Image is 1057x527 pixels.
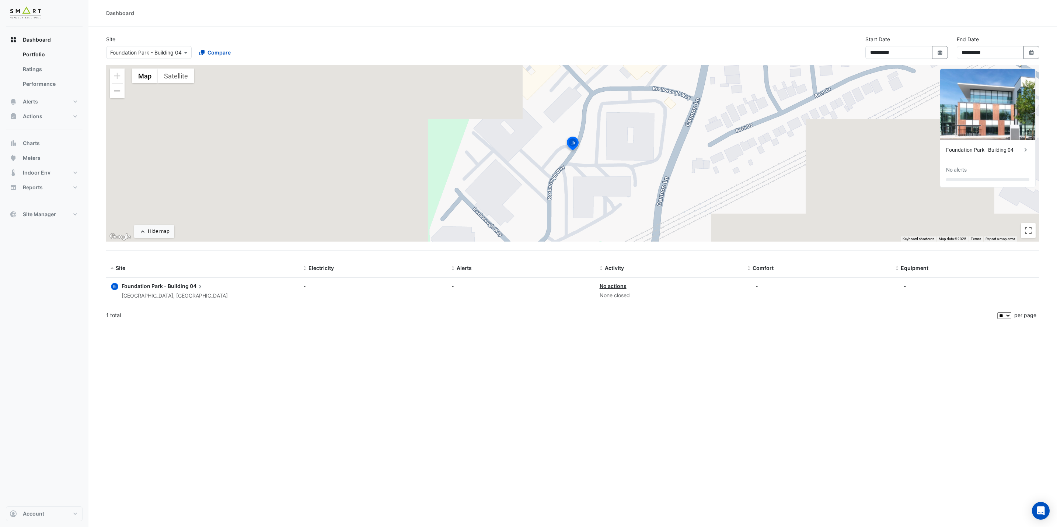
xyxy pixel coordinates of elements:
[6,506,83,521] button: Account
[600,291,739,300] div: None closed
[23,140,40,147] span: Charts
[108,232,132,242] img: Google
[148,228,170,235] div: Hide map
[9,6,42,21] img: Company Logo
[10,36,17,43] app-icon: Dashboard
[940,69,1035,140] img: Foundation Park - Building 04
[946,146,1022,154] div: Foundation Park - Building 04
[937,49,943,56] fa-icon: Select Date
[23,154,41,162] span: Meters
[23,510,44,517] span: Account
[10,211,17,218] app-icon: Site Manager
[605,265,624,271] span: Activity
[6,47,83,94] div: Dashboard
[565,136,581,153] img: site-pin-selected.svg
[957,35,979,43] label: End Date
[904,282,906,290] div: -
[158,68,194,83] button: Show satellite imagery
[946,166,967,174] div: No alerts
[303,282,443,290] div: -
[132,68,158,83] button: Show street map
[122,292,228,300] div: [GEOGRAPHIC_DATA], [GEOGRAPHIC_DATA]
[6,32,83,47] button: Dashboard
[122,283,189,289] span: Foundation Park - Building
[971,237,981,241] a: Terms (opens in new tab)
[106,35,115,43] label: Site
[865,35,890,43] label: Start Date
[1014,312,1036,318] span: per page
[10,113,17,120] app-icon: Actions
[110,84,125,98] button: Zoom out
[23,169,50,176] span: Indoor Env
[6,109,83,124] button: Actions
[457,265,472,271] span: Alerts
[110,68,125,83] button: Zoom in
[106,306,996,324] div: 1 total
[17,47,83,62] a: Portfolio
[23,98,38,105] span: Alerts
[939,237,966,241] span: Map data ©2025
[451,282,591,290] div: -
[23,211,56,218] span: Site Manager
[10,169,17,176] app-icon: Indoor Env
[108,232,132,242] a: Open this area in Google Maps (opens a new window)
[6,165,83,180] button: Indoor Env
[6,136,83,151] button: Charts
[600,283,627,289] a: No actions
[116,265,125,271] span: Site
[106,9,134,17] div: Dashboard
[207,49,231,56] span: Compare
[10,98,17,105] app-icon: Alerts
[6,207,83,222] button: Site Manager
[195,46,236,59] button: Compare
[1028,49,1035,56] fa-icon: Select Date
[1021,223,1036,238] button: Toggle fullscreen view
[6,180,83,195] button: Reports
[10,184,17,191] app-icon: Reports
[23,184,43,191] span: Reports
[6,151,83,165] button: Meters
[134,225,174,238] button: Hide map
[901,265,928,271] span: Equipment
[17,62,83,77] a: Ratings
[10,140,17,147] app-icon: Charts
[6,94,83,109] button: Alerts
[756,282,758,290] div: -
[17,77,83,91] a: Performance
[190,282,204,290] span: 04
[10,154,17,162] app-icon: Meters
[23,36,51,43] span: Dashboard
[1032,502,1050,520] div: Open Intercom Messenger
[308,265,334,271] span: Electricity
[986,237,1015,241] a: Report a map error
[903,236,934,242] button: Keyboard shortcuts
[23,113,42,120] span: Actions
[753,265,774,271] span: Comfort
